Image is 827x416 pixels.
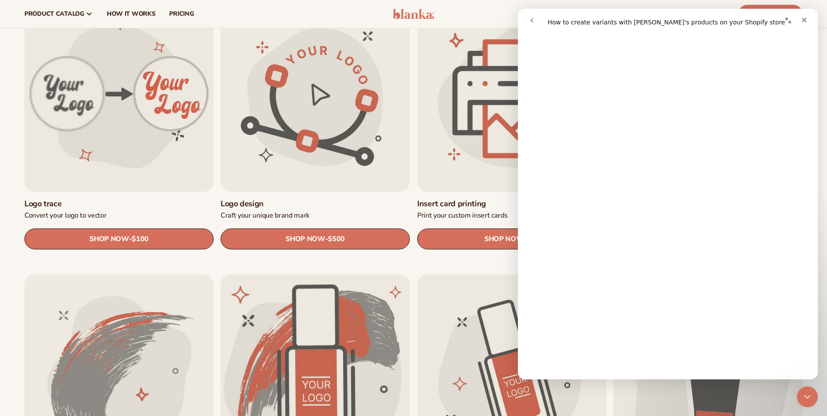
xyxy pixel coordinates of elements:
a: Logo trace [24,199,214,209]
a: SHOP NOW- $100 [24,229,214,250]
a: Start Free [738,5,803,23]
a: Insert card printing [417,199,606,209]
span: SHOP NOW [89,235,129,243]
span: $500 [328,235,345,244]
a: Logo design [221,199,410,209]
span: pricing [169,10,194,17]
img: logo [393,9,434,19]
span: How It Works [107,10,156,17]
span: product catalog [24,10,84,17]
span: $100 [132,235,149,244]
iframe: Intercom live chat [797,386,818,407]
iframe: Intercom live chat [518,9,818,379]
span: SHOP NOW [286,235,325,243]
a: SHOP NOW- $500 [221,229,410,250]
a: SHOP NOW- $75 [417,229,606,250]
span: SHOP NOW [484,235,524,243]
